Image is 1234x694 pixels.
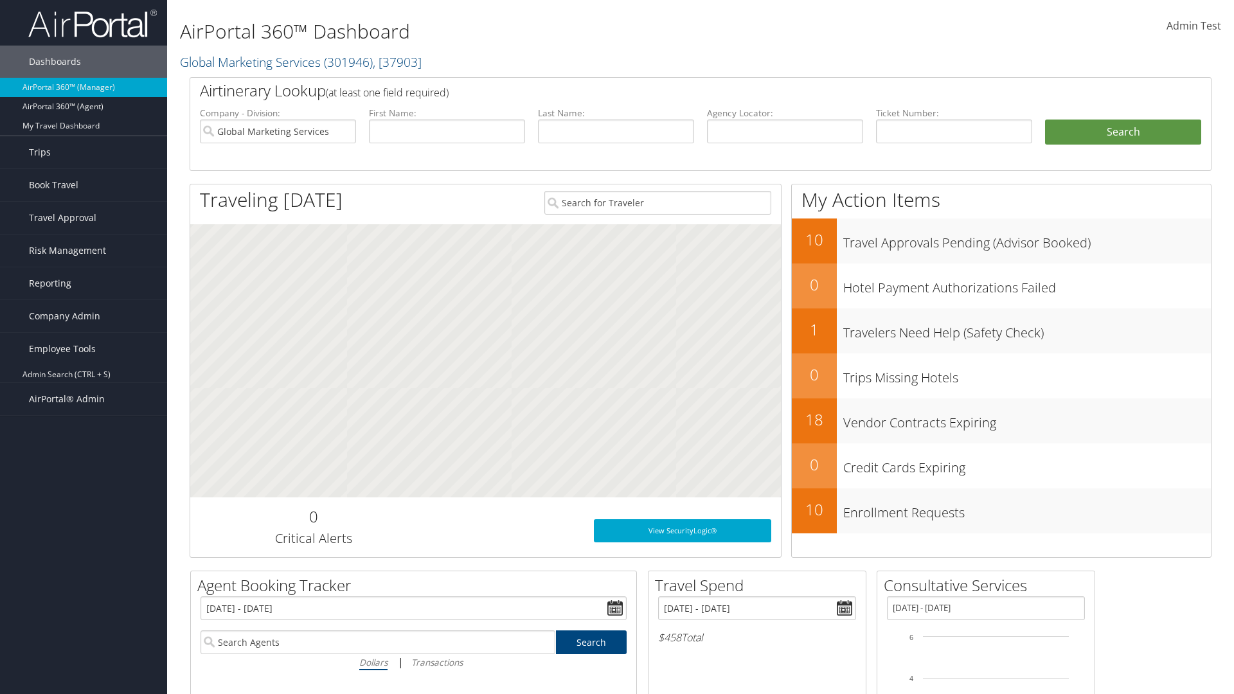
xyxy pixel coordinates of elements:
[29,300,100,332] span: Company Admin
[792,488,1211,533] a: 10Enrollment Requests
[792,364,837,386] h2: 0
[1167,6,1221,46] a: Admin Test
[29,267,71,299] span: Reporting
[544,191,771,215] input: Search for Traveler
[909,634,913,641] tspan: 6
[29,46,81,78] span: Dashboards
[411,656,463,668] i: Transactions
[369,107,525,120] label: First Name:
[655,574,866,596] h2: Travel Spend
[556,630,627,654] a: Search
[843,362,1211,387] h3: Trips Missing Hotels
[792,229,837,251] h2: 10
[792,353,1211,398] a: 0Trips Missing Hotels
[29,136,51,168] span: Trips
[28,8,157,39] img: airportal-logo.png
[200,186,343,213] h1: Traveling [DATE]
[29,235,106,267] span: Risk Management
[200,80,1116,102] h2: Airtinerary Lookup
[843,317,1211,342] h3: Travelers Need Help (Safety Check)
[180,53,422,71] a: Global Marketing Services
[792,319,837,341] h2: 1
[29,333,96,365] span: Employee Tools
[200,529,427,547] h3: Critical Alerts
[792,308,1211,353] a: 1Travelers Need Help (Safety Check)
[29,169,78,201] span: Book Travel
[658,630,681,645] span: $458
[843,272,1211,297] h3: Hotel Payment Authorizations Failed
[1045,120,1201,145] button: Search
[29,383,105,415] span: AirPortal® Admin
[29,202,96,234] span: Travel Approval
[792,186,1211,213] h1: My Action Items
[843,497,1211,522] h3: Enrollment Requests
[1167,19,1221,33] span: Admin Test
[792,398,1211,443] a: 18Vendor Contracts Expiring
[373,53,422,71] span: , [ 37903 ]
[359,656,388,668] i: Dollars
[843,227,1211,252] h3: Travel Approvals Pending (Advisor Booked)
[884,574,1095,596] h2: Consultative Services
[843,452,1211,477] h3: Credit Cards Expiring
[792,263,1211,308] a: 0Hotel Payment Authorizations Failed
[792,218,1211,263] a: 10Travel Approvals Pending (Advisor Booked)
[538,107,694,120] label: Last Name:
[201,654,627,670] div: |
[792,274,837,296] h2: 0
[792,443,1211,488] a: 0Credit Cards Expiring
[201,630,555,654] input: Search Agents
[594,519,771,542] a: View SecurityLogic®
[200,107,356,120] label: Company - Division:
[843,407,1211,432] h3: Vendor Contracts Expiring
[200,506,427,528] h2: 0
[792,409,837,431] h2: 18
[876,107,1032,120] label: Ticket Number:
[197,574,636,596] h2: Agent Booking Tracker
[658,630,856,645] h6: Total
[909,675,913,682] tspan: 4
[792,499,837,520] h2: 10
[324,53,373,71] span: ( 301946 )
[707,107,863,120] label: Agency Locator:
[326,85,449,100] span: (at least one field required)
[180,18,874,45] h1: AirPortal 360™ Dashboard
[792,454,837,476] h2: 0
